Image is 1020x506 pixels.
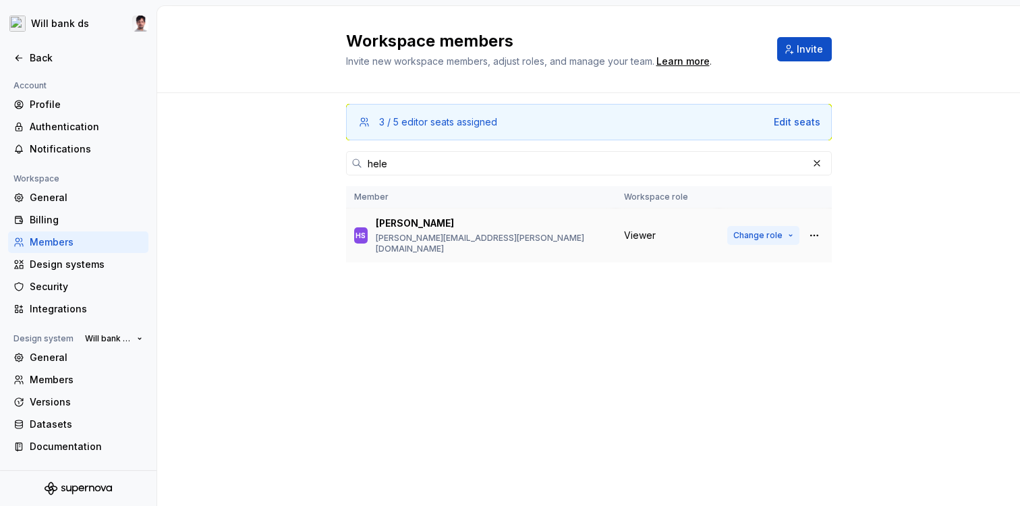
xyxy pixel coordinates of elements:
[30,191,143,204] div: General
[733,230,783,241] span: Change role
[8,209,148,231] a: Billing
[8,391,148,413] a: Versions
[376,217,454,230] p: [PERSON_NAME]
[8,369,148,391] a: Members
[30,373,143,387] div: Members
[30,351,143,364] div: General
[45,482,112,495] svg: Supernova Logo
[8,276,148,298] a: Security
[132,16,148,32] img: Marcello Barbosa
[616,186,719,208] th: Workspace role
[3,9,154,38] button: Will bank dsMarcello Barbosa
[346,30,761,52] h2: Workspace members
[797,43,823,56] span: Invite
[654,57,712,67] span: .
[30,395,143,409] div: Versions
[8,231,148,253] a: Members
[8,94,148,115] a: Profile
[30,120,143,134] div: Authentication
[774,115,820,129] button: Edit seats
[346,55,654,67] span: Invite new workspace members, adjust roles, and manage your team.
[656,55,710,68] a: Learn more
[8,331,79,347] div: Design system
[8,138,148,160] a: Notifications
[30,142,143,156] div: Notifications
[30,280,143,293] div: Security
[30,418,143,431] div: Datasets
[85,333,132,344] span: Will bank ds
[31,17,89,30] div: Will bank ds
[30,440,143,453] div: Documentation
[30,213,143,227] div: Billing
[346,186,616,208] th: Member
[8,436,148,457] a: Documentation
[8,298,148,320] a: Integrations
[8,254,148,275] a: Design systems
[30,98,143,111] div: Profile
[362,151,807,175] input: Search in workspace members...
[30,258,143,271] div: Design systems
[727,226,799,245] button: Change role
[30,302,143,316] div: Integrations
[8,414,148,435] a: Datasets
[8,78,52,94] div: Account
[8,47,148,69] a: Back
[9,16,26,32] img: 5ef8224e-fd7a-45c0-8e66-56d3552b678a.png
[624,229,656,242] span: Viewer
[8,171,65,187] div: Workspace
[379,115,497,129] div: 3 / 5 editor seats assigned
[30,51,143,65] div: Back
[8,187,148,208] a: General
[376,233,608,254] p: [PERSON_NAME][EMAIL_ADDRESS][PERSON_NAME][DOMAIN_NAME]
[356,229,366,242] div: HS
[30,235,143,249] div: Members
[777,37,832,61] button: Invite
[8,347,148,368] a: General
[8,116,148,138] a: Authentication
